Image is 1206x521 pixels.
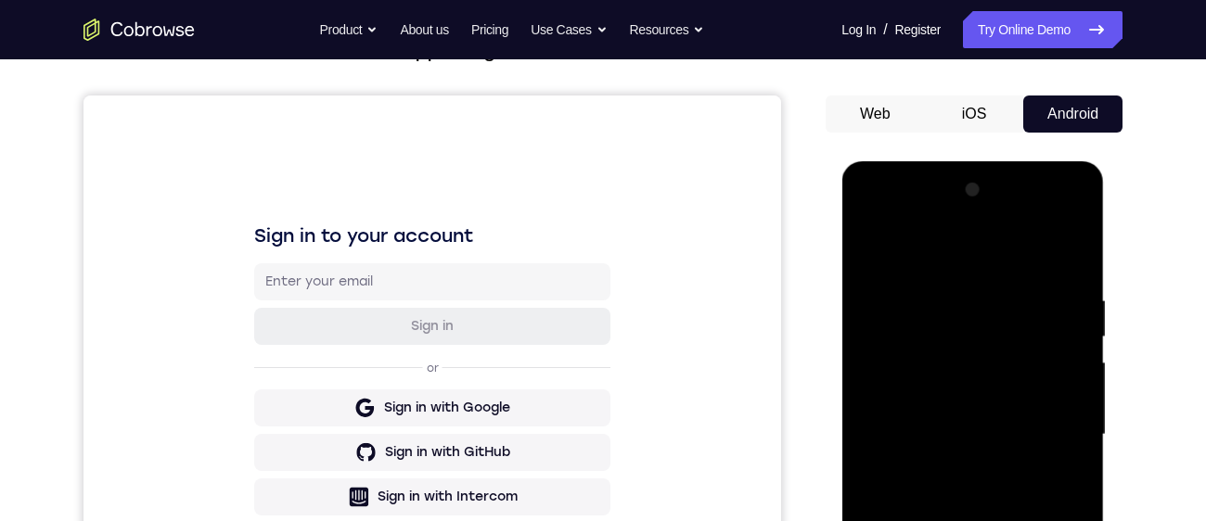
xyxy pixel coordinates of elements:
[531,11,607,48] button: Use Cases
[630,11,705,48] button: Resources
[182,177,516,196] input: Enter your email
[294,392,434,411] div: Sign in with Intercom
[471,11,508,48] a: Pricing
[314,480,445,493] a: Create a new account
[895,11,941,48] a: Register
[1023,95,1123,133] button: Android
[883,19,887,41] span: /
[171,127,527,153] h1: Sign in to your account
[171,383,527,420] button: Sign in with Intercom
[400,11,448,48] a: About us
[171,338,527,375] button: Sign in with GitHub
[340,265,359,280] p: or
[296,437,432,455] div: Sign in with Zendesk
[320,11,378,48] button: Product
[301,303,427,322] div: Sign in with Google
[83,19,195,41] a: Go to the home page
[171,294,527,331] button: Sign in with Google
[841,11,876,48] a: Log In
[925,95,1024,133] button: iOS
[171,427,527,464] button: Sign in with Zendesk
[171,479,527,494] p: Don't have an account?
[301,348,427,366] div: Sign in with GitHub
[826,95,925,133] button: Web
[963,11,1123,48] a: Try Online Demo
[171,212,527,249] button: Sign in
